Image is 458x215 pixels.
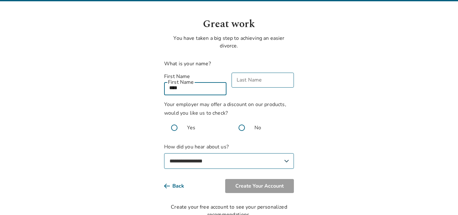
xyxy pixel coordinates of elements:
[164,153,294,169] select: How did you hear about us?
[164,73,226,80] label: First Name
[164,101,286,117] span: Your employer may offer a discount on our products, would you like us to check?
[164,17,294,32] h1: Great work
[164,60,211,67] label: What is your name?
[426,184,458,215] iframe: Chat Widget
[187,124,195,132] span: Yes
[225,179,294,193] button: Create Your Account
[164,34,294,50] p: You have taken a big step to achieving an easier divorce.
[164,143,294,169] label: How did you hear about us?
[164,179,194,193] button: Back
[254,124,261,132] span: No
